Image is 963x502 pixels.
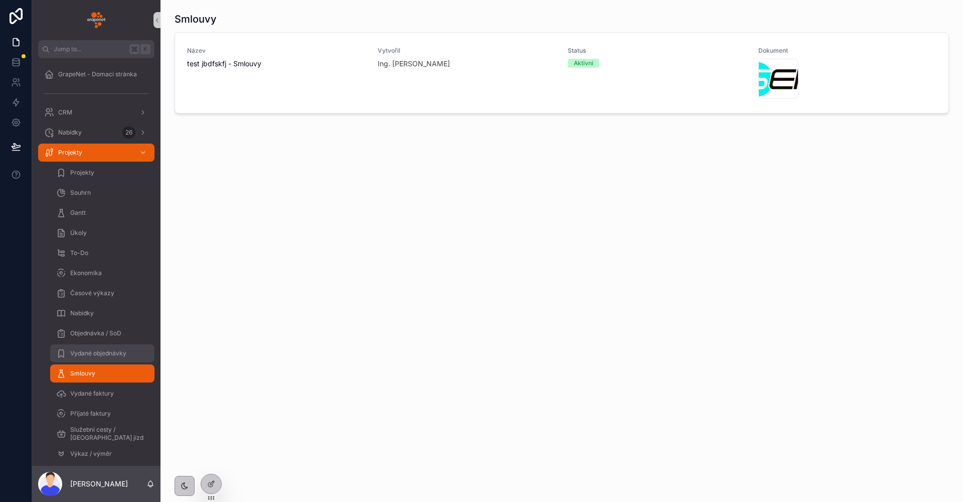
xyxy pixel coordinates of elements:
div: scrollable content [32,58,160,466]
span: To-Do [70,249,88,257]
a: Názevtest jbdfskfj - SmlouvyVytvořilIng. [PERSON_NAME]StatusAktivníDokument [175,33,948,113]
span: Dokument [758,47,937,55]
span: Ekonomika [70,269,102,277]
a: Objednávka / SoD [50,324,154,342]
a: Přijaté faktury [50,405,154,423]
p: [PERSON_NAME] [70,479,128,489]
span: Gantt [70,209,86,217]
span: Služební cesty / [GEOGRAPHIC_DATA] jízd [70,426,144,442]
span: Objednávka / SoD [70,329,121,337]
a: Časové výkazy [50,284,154,302]
div: 26 [122,127,135,139]
span: GrapeNet - Domací stránka [58,70,137,78]
a: Projekty [50,164,154,182]
span: Projekty [70,169,94,177]
div: Aktivní [574,59,593,68]
span: test jbdfskfj - Smlouvy [187,59,366,69]
span: Úkoly [70,229,87,237]
span: Smlouvy [70,369,95,378]
button: Jump to...K [38,40,154,58]
a: To-Do [50,244,154,262]
a: CRM [38,103,154,121]
span: Vydané objednávky [70,349,126,357]
span: Souhrn [70,189,91,197]
h1: Smlouvy [175,12,217,26]
span: Přijaté faktury [70,410,111,418]
span: Nabídky [70,309,94,317]
span: Název [187,47,366,55]
img: App logo [87,12,105,28]
a: Ekonomika [50,264,154,282]
span: Jump to... [54,45,125,53]
a: Nabídky26 [38,123,154,142]
span: Projekty [58,149,82,157]
a: Vydané faktury [50,385,154,403]
a: Vydané objednávky [50,344,154,362]
a: Souhrn [50,184,154,202]
a: Služební cesty / [GEOGRAPHIC_DATA] jízd [50,425,154,443]
span: Vydané faktury [70,390,114,398]
span: K [141,45,149,53]
span: Výkaz / výměr [70,450,112,458]
a: Úkoly [50,224,154,242]
span: CRM [58,108,72,116]
span: Nabídky [58,129,82,137]
span: Časové výkazy [70,289,114,297]
a: Nabídky [50,304,154,322]
a: Gantt [50,204,154,222]
span: Status [568,47,746,55]
a: Projekty [38,144,154,162]
a: GrapeNet - Domací stránka [38,65,154,83]
span: Vytvořil [378,47,556,55]
a: Smlouvy [50,364,154,383]
a: Výkaz / výměr [50,445,154,463]
a: Ing. [PERSON_NAME] [378,59,450,69]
